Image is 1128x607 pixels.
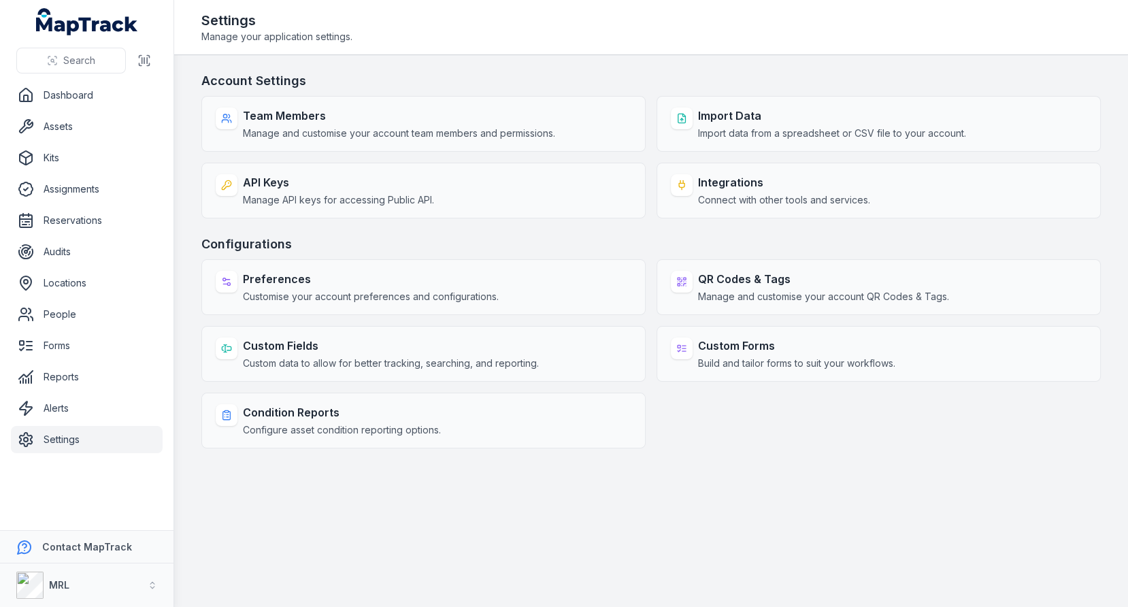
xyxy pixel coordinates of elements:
[201,393,646,448] a: Condition ReportsConfigure asset condition reporting options.
[11,269,163,297] a: Locations
[11,301,163,328] a: People
[657,163,1101,218] a: IntegrationsConnect with other tools and services.
[201,11,352,30] h2: Settings
[243,193,434,207] span: Manage API keys for accessing Public API.
[243,357,539,370] span: Custom data to allow for better tracking, searching, and reporting.
[698,338,895,354] strong: Custom Forms
[243,423,441,437] span: Configure asset condition reporting options.
[243,338,539,354] strong: Custom Fields
[201,71,1101,91] h3: Account Settings
[698,357,895,370] span: Build and tailor forms to suit your workflows.
[11,332,163,359] a: Forms
[16,48,126,73] button: Search
[11,82,163,109] a: Dashboard
[11,426,163,453] a: Settings
[42,541,132,553] strong: Contact MapTrack
[11,238,163,265] a: Audits
[243,108,555,124] strong: Team Members
[657,326,1101,382] a: Custom FormsBuild and tailor forms to suit your workflows.
[201,96,646,152] a: Team MembersManage and customise your account team members and permissions.
[201,235,1101,254] h3: Configurations
[243,404,441,421] strong: Condition Reports
[201,326,646,382] a: Custom FieldsCustom data to allow for better tracking, searching, and reporting.
[243,271,499,287] strong: Preferences
[698,290,949,303] span: Manage and customise your account QR Codes & Tags.
[63,54,95,67] span: Search
[243,290,499,303] span: Customise your account preferences and configurations.
[11,144,163,171] a: Kits
[698,174,870,191] strong: Integrations
[49,579,69,591] strong: MRL
[657,259,1101,315] a: QR Codes & TagsManage and customise your account QR Codes & Tags.
[11,395,163,422] a: Alerts
[243,127,555,140] span: Manage and customise your account team members and permissions.
[201,30,352,44] span: Manage your application settings.
[201,163,646,218] a: API KeysManage API keys for accessing Public API.
[698,193,870,207] span: Connect with other tools and services.
[698,271,949,287] strong: QR Codes & Tags
[698,108,966,124] strong: Import Data
[698,127,966,140] span: Import data from a spreadsheet or CSV file to your account.
[11,363,163,391] a: Reports
[657,96,1101,152] a: Import DataImport data from a spreadsheet or CSV file to your account.
[11,207,163,234] a: Reservations
[11,176,163,203] a: Assignments
[11,113,163,140] a: Assets
[36,8,138,35] a: MapTrack
[243,174,434,191] strong: API Keys
[201,259,646,315] a: PreferencesCustomise your account preferences and configurations.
